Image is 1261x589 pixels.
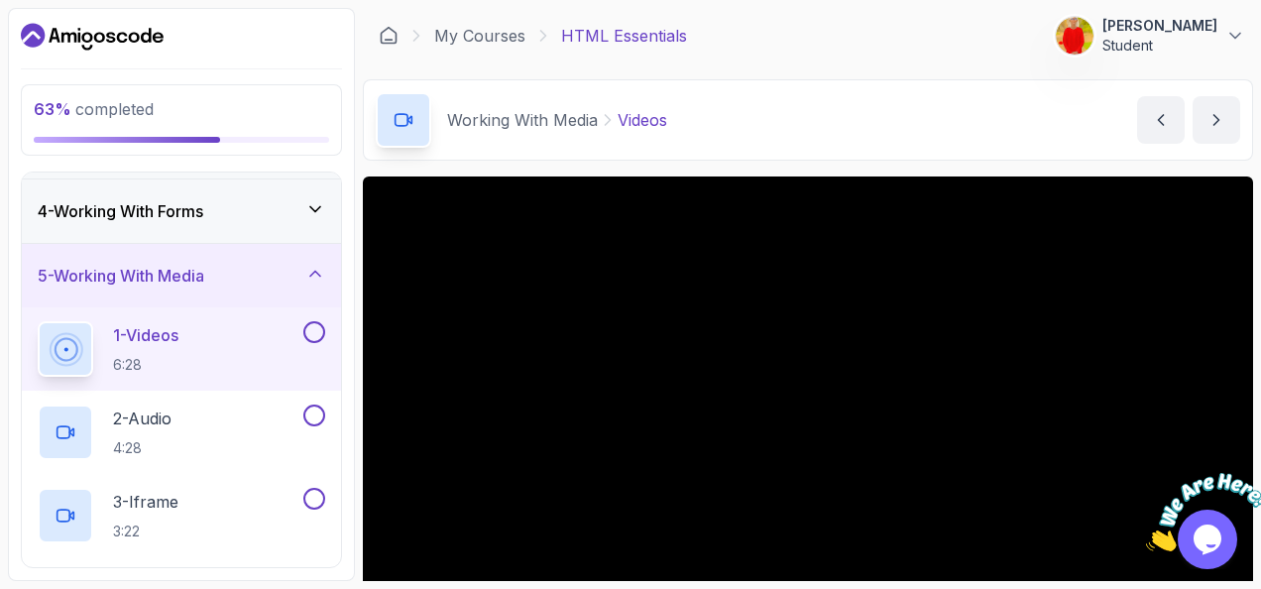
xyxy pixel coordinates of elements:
[1055,16,1245,56] button: user profile image[PERSON_NAME]Student
[22,244,341,307] button: 5-Working With Media
[1056,17,1093,55] img: user profile image
[113,522,178,541] p: 3:22
[447,108,598,132] p: Working With Media
[38,264,204,288] h3: 5 - Working With Media
[38,321,325,377] button: 1-Videos6:28
[618,108,667,132] p: Videos
[1138,465,1261,559] iframe: chat widget
[38,488,325,543] button: 3-Iframe3:22
[1137,96,1185,144] button: previous content
[113,490,178,514] p: 3 - Iframe
[379,26,399,46] a: Dashboard
[113,407,172,430] p: 2 - Audio
[34,99,154,119] span: completed
[113,438,172,458] p: 4:28
[113,355,178,375] p: 6:28
[34,99,71,119] span: 63 %
[22,179,341,243] button: 4-Working With Forms
[21,21,164,53] a: Dashboard
[561,24,687,48] p: HTML Essentials
[1102,36,1217,56] p: Student
[38,405,325,460] button: 2-Audio4:28
[1102,16,1217,36] p: [PERSON_NAME]
[38,199,203,223] h3: 4 - Working With Forms
[434,24,525,48] a: My Courses
[113,323,178,347] p: 1 - Videos
[1193,96,1240,144] button: next content
[8,8,131,86] img: Chat attention grabber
